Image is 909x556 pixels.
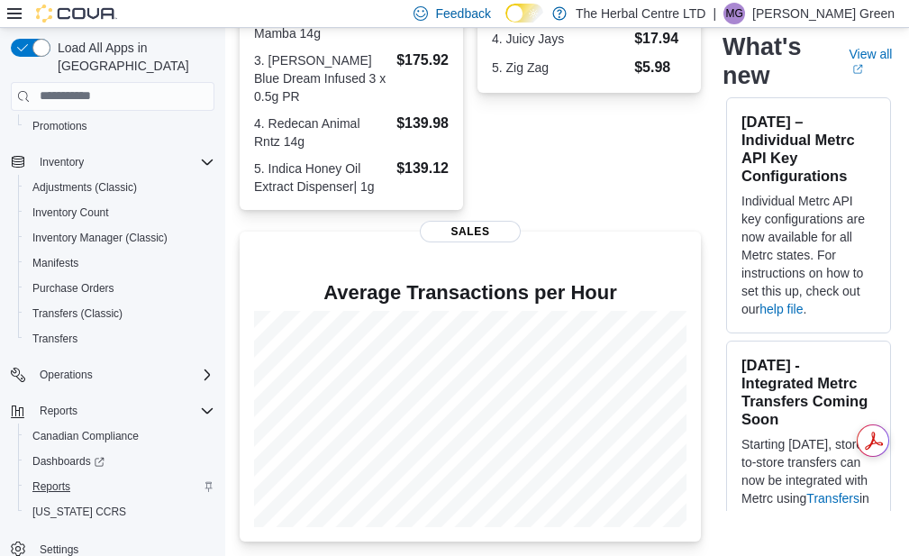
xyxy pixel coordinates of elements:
[723,32,827,90] h2: What's new
[25,202,214,223] span: Inventory Count
[25,252,86,274] a: Manifests
[25,476,77,497] a: Reports
[32,400,85,422] button: Reports
[396,50,449,71] dd: $175.92
[25,278,122,299] a: Purchase Orders
[25,425,146,447] a: Canadian Compliance
[505,4,543,23] input: Dark Mode
[576,3,705,24] p: The Herbal Centre LTD
[25,303,214,324] span: Transfers (Classic)
[741,356,876,428] h3: [DATE] - Integrated Metrc Transfers Coming Soon
[32,505,126,519] span: [US_STATE] CCRS
[492,59,627,77] dt: 5. Zig Zag
[32,256,78,270] span: Manifests
[254,282,686,304] h4: Average Transactions per Hour
[18,225,222,251] button: Inventory Manager (Classic)
[25,328,85,350] a: Transfers
[25,177,214,198] span: Adjustments (Classic)
[18,474,222,499] button: Reports
[254,160,389,196] dt: 5. Indica Honey Oil Extract Dispenser| 1g
[752,3,895,24] p: [PERSON_NAME] Green
[25,501,133,523] a: [US_STATE] CCRS
[32,281,114,296] span: Purchase Orders
[4,150,222,175] button: Inventory
[713,3,716,24] p: |
[420,221,521,242] span: Sales
[25,227,214,249] span: Inventory Manager (Classic)
[32,119,87,133] span: Promotions
[18,114,222,139] button: Promotions
[25,425,214,447] span: Canadian Compliance
[32,180,137,195] span: Adjustments (Classic)
[634,28,686,50] dd: $17.94
[18,424,222,449] button: Canadian Compliance
[25,115,214,137] span: Promotions
[18,276,222,301] button: Purchase Orders
[18,200,222,225] button: Inventory Count
[741,113,876,185] h3: [DATE] – Individual Metrc API Key Configurations
[32,205,109,220] span: Inventory Count
[32,479,70,494] span: Reports
[32,454,105,469] span: Dashboards
[18,175,222,200] button: Adjustments (Classic)
[40,404,77,418] span: Reports
[25,501,214,523] span: Washington CCRS
[725,3,742,24] span: MG
[254,114,389,150] dt: 4. Redecan Animal Rntz 14g
[32,151,214,173] span: Inventory
[25,328,214,350] span: Transfers
[25,115,95,137] a: Promotions
[741,192,876,318] p: Individual Metrc API key configurations are now available for all Metrc states. For instructions ...
[32,400,214,422] span: Reports
[852,64,863,75] svg: External link
[723,3,745,24] div: Meighen Green
[759,302,803,316] a: help file
[18,326,222,351] button: Transfers
[396,158,449,179] dd: $139.12
[634,57,686,78] dd: $5.98
[40,368,93,382] span: Operations
[32,332,77,346] span: Transfers
[25,202,116,223] a: Inventory Count
[25,252,214,274] span: Manifests
[4,398,222,424] button: Reports
[40,155,84,169] span: Inventory
[32,364,100,386] button: Operations
[25,303,130,324] a: Transfers (Classic)
[25,278,214,299] span: Purchase Orders
[18,301,222,326] button: Transfers (Classic)
[50,39,214,75] span: Load All Apps in [GEOGRAPHIC_DATA]
[254,51,389,105] dt: 3. [PERSON_NAME] Blue Dream Infused 3 x 0.5g PR
[435,5,490,23] span: Feedback
[32,364,214,386] span: Operations
[32,429,139,443] span: Canadian Compliance
[32,151,91,173] button: Inventory
[396,113,449,134] dd: $139.98
[25,451,112,472] a: Dashboards
[25,177,144,198] a: Adjustments (Classic)
[18,449,222,474] a: Dashboards
[36,5,117,23] img: Cova
[4,362,222,387] button: Operations
[18,251,222,276] button: Manifests
[18,499,222,524] button: [US_STATE] CCRS
[492,30,627,48] dt: 4. Juicy Jays
[806,491,859,506] a: Transfers
[32,306,123,321] span: Transfers (Classic)
[32,231,168,245] span: Inventory Manager (Classic)
[25,227,175,249] a: Inventory Manager (Classic)
[849,47,895,76] a: View allExternal link
[25,476,214,497] span: Reports
[25,451,214,472] span: Dashboards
